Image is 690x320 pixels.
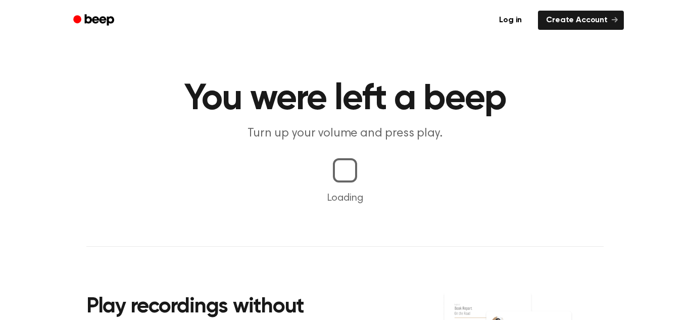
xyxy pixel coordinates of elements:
p: Loading [12,191,678,206]
p: Turn up your volume and press play. [151,125,539,142]
a: Create Account [538,11,624,30]
h1: You were left a beep [86,81,604,117]
a: Log in [489,9,532,32]
a: Beep [66,11,123,30]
